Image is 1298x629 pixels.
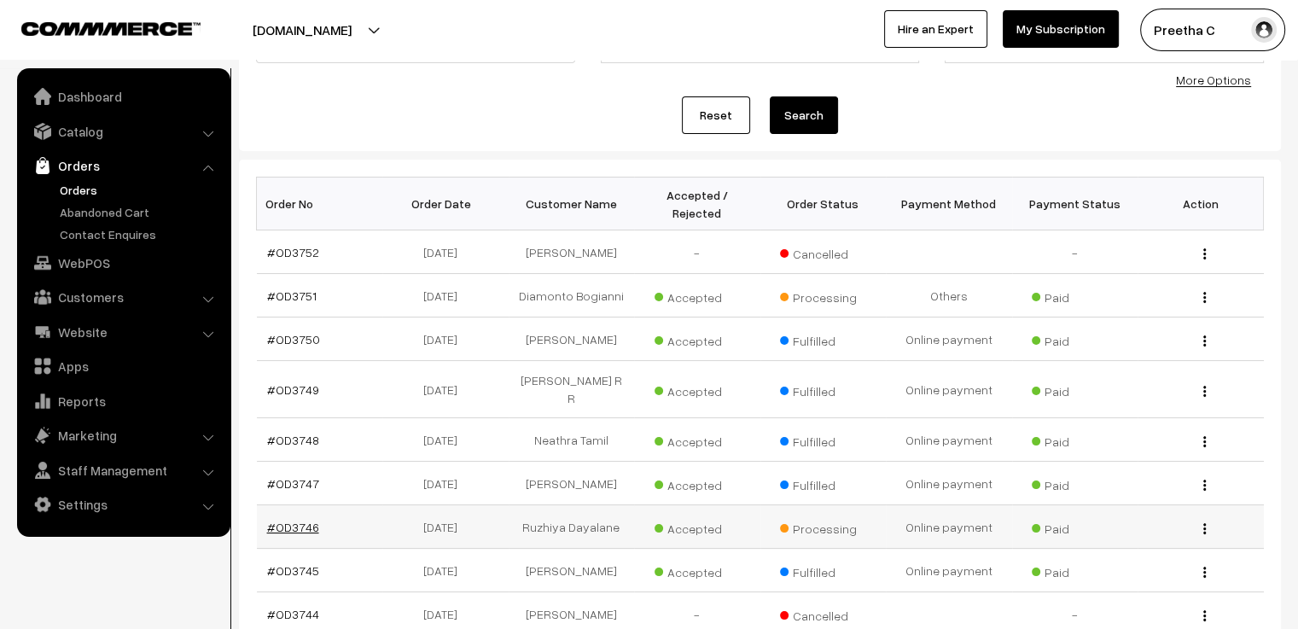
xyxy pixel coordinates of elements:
th: Action [1138,178,1264,230]
a: COMMMERCE [21,17,171,38]
td: [PERSON_NAME] [509,317,635,361]
span: Processing [780,284,865,306]
span: Paid [1032,284,1117,306]
img: COMMMERCE [21,22,201,35]
td: Online payment [886,462,1012,505]
img: Menu [1203,480,1206,491]
td: [DATE] [382,418,509,462]
th: Customer Name [509,178,635,230]
td: - [634,230,760,274]
span: Paid [1032,378,1117,400]
a: My Subscription [1003,10,1119,48]
a: #OD3749 [267,382,319,397]
td: Online payment [886,317,1012,361]
a: Orders [55,181,224,199]
a: WebPOS [21,248,224,278]
td: [DATE] [382,505,509,549]
a: #OD3746 [267,520,319,534]
span: Paid [1032,472,1117,494]
th: Accepted / Rejected [634,178,760,230]
a: Contact Enquires [55,225,224,243]
td: [DATE] [382,274,509,317]
td: Online payment [886,418,1012,462]
a: #OD3752 [267,245,319,259]
td: Online payment [886,505,1012,549]
td: [DATE] [382,462,509,505]
a: Reset [682,96,750,134]
button: Search [770,96,838,134]
td: Others [886,274,1012,317]
span: Paid [1032,559,1117,581]
td: [DATE] [382,361,509,418]
img: Menu [1203,335,1206,347]
th: Payment Status [1012,178,1138,230]
a: Dashboard [21,81,224,112]
a: #OD3750 [267,332,320,347]
span: Accepted [655,559,740,581]
td: [DATE] [382,549,509,592]
img: Menu [1203,248,1206,259]
td: - [1012,230,1138,274]
span: Accepted [655,428,740,451]
td: [PERSON_NAME] R R [509,361,635,418]
span: Fulfilled [780,428,865,451]
th: Payment Method [886,178,1012,230]
td: Ruzhiya Dayalane [509,505,635,549]
span: Paid [1032,515,1117,538]
td: [PERSON_NAME] [509,462,635,505]
span: Fulfilled [780,328,865,350]
img: Menu [1203,292,1206,303]
th: Order No [257,178,383,230]
a: Hire an Expert [884,10,987,48]
a: Catalog [21,116,224,147]
a: Reports [21,386,224,416]
img: Menu [1203,610,1206,621]
span: Paid [1032,328,1117,350]
th: Order Date [382,178,509,230]
span: Fulfilled [780,378,865,400]
a: Staff Management [21,455,224,486]
a: Abandoned Cart [55,203,224,221]
td: [DATE] [382,230,509,274]
td: [DATE] [382,317,509,361]
a: Apps [21,351,224,381]
span: Accepted [655,472,740,494]
img: user [1251,17,1277,43]
span: Cancelled [780,603,865,625]
td: Online payment [886,361,1012,418]
td: [PERSON_NAME] [509,549,635,592]
td: Diamonto Bogianni [509,274,635,317]
a: More Options [1176,73,1251,87]
span: Accepted [655,378,740,400]
a: Marketing [21,420,224,451]
a: Website [21,317,224,347]
span: Accepted [655,328,740,350]
a: #OD3745 [267,563,319,578]
td: [PERSON_NAME] [509,230,635,274]
a: #OD3747 [267,476,319,491]
img: Menu [1203,523,1206,534]
span: Accepted [655,515,740,538]
span: Fulfilled [780,559,865,581]
a: Settings [21,489,224,520]
td: Online payment [886,549,1012,592]
button: Preetha C [1140,9,1285,51]
span: Paid [1032,428,1117,451]
span: Fulfilled [780,472,865,494]
th: Order Status [760,178,887,230]
a: #OD3748 [267,433,319,447]
img: Menu [1203,386,1206,397]
span: Accepted [655,284,740,306]
img: Menu [1203,567,1206,578]
td: Neathra Tamil [509,418,635,462]
button: [DOMAIN_NAME] [193,9,411,51]
img: Menu [1203,436,1206,447]
span: Cancelled [780,241,865,263]
span: Processing [780,515,865,538]
a: #OD3744 [267,607,319,621]
a: #OD3751 [267,288,317,303]
a: Customers [21,282,224,312]
a: Orders [21,150,224,181]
